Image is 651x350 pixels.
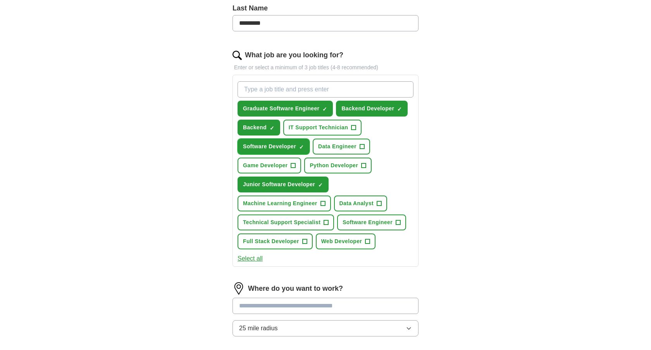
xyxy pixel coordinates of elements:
span: Data Engineer [318,142,356,151]
button: Backend Developer✓ [336,101,408,117]
img: search.png [232,51,242,60]
span: ✓ [322,106,327,112]
span: Backend Developer [341,105,394,113]
button: Junior Software Developer✓ [238,177,329,192]
label: Where do you want to work? [248,283,343,294]
span: Software Engineer [343,218,393,226]
span: ✓ [270,125,274,131]
button: IT Support Technician [283,120,362,136]
button: Graduate Software Engineer✓ [238,101,333,117]
span: Web Developer [321,237,362,245]
p: Enter or select a minimum of 3 job titles (4-8 recommended) [232,63,418,72]
button: Python Developer [304,158,372,173]
span: Python Developer [310,161,358,170]
span: Graduate Software Engineer [243,105,319,113]
img: location.png [232,282,245,295]
label: What job are you looking for? [245,50,343,60]
span: ✓ [299,144,304,150]
button: Technical Support Specialist [238,214,334,230]
span: Data Analyst [339,199,374,208]
span: Game Developer [243,161,288,170]
button: Full Stack Developer [238,233,313,249]
input: Type a job title and press enter [238,81,413,98]
span: Junior Software Developer [243,180,315,189]
span: Full Stack Developer [243,237,299,245]
span: ✓ [397,106,402,112]
span: Backend [243,124,267,132]
span: IT Support Technician [289,124,348,132]
button: Web Developer [316,233,375,249]
button: Game Developer [238,158,301,173]
button: Backend✓ [238,120,280,136]
button: Data Analyst [334,196,387,211]
button: 25 mile radius [232,320,418,336]
span: ✓ [318,182,323,188]
span: Technical Support Specialist [243,218,320,226]
button: Software Developer✓ [238,139,310,154]
span: Machine Learning Engineer [243,199,317,208]
button: Select all [238,254,263,263]
label: Last Name [232,3,418,14]
span: Software Developer [243,142,296,151]
span: 25 mile radius [239,324,278,333]
button: Data Engineer [313,139,370,154]
button: Software Engineer [337,214,406,230]
button: Machine Learning Engineer [238,196,331,211]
